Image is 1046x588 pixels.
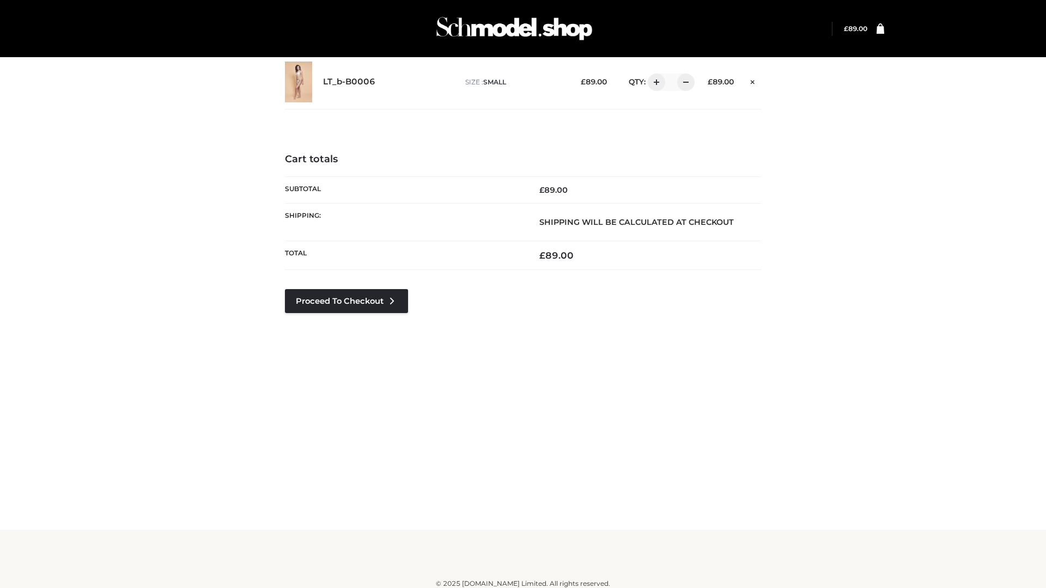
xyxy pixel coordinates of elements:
[285,203,523,241] th: Shipping:
[285,241,523,270] th: Total
[618,73,691,91] div: QTY:
[708,77,734,86] bdi: 89.00
[745,73,761,88] a: Remove this item
[539,185,568,195] bdi: 89.00
[285,289,408,313] a: Proceed to Checkout
[581,77,586,86] span: £
[483,78,506,86] span: SMALL
[539,185,544,195] span: £
[285,154,761,166] h4: Cart totals
[708,77,713,86] span: £
[465,77,564,87] p: size :
[844,24,848,33] span: £
[539,250,574,261] bdi: 89.00
[285,62,312,102] img: LT_b-B0006 - SMALL
[539,217,734,227] strong: Shipping will be calculated at checkout
[581,77,607,86] bdi: 89.00
[844,24,867,33] bdi: 89.00
[433,7,596,50] img: Schmodel Admin 964
[285,176,523,203] th: Subtotal
[539,250,545,261] span: £
[844,24,867,33] a: £89.00
[323,77,375,87] a: LT_b-B0006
